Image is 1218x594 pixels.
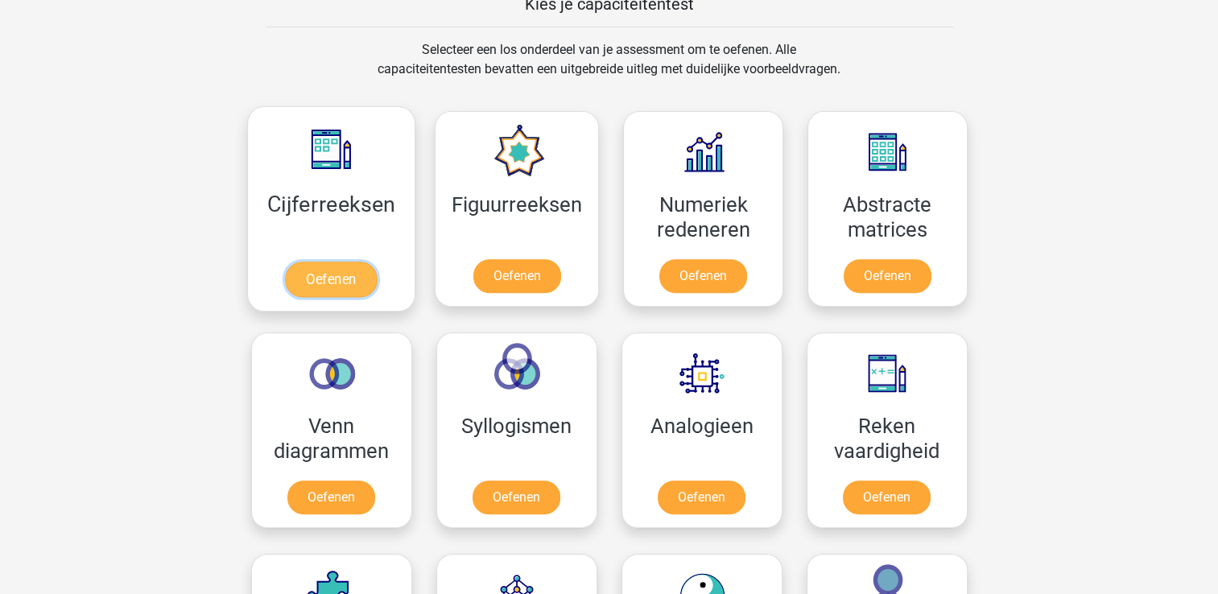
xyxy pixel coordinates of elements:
a: Oefenen [658,481,745,514]
div: Selecteer een los onderdeel van je assessment om te oefenen. Alle capaciteitentesten bevatten een... [362,40,856,98]
a: Oefenen [844,259,931,293]
a: Oefenen [473,481,560,514]
a: Oefenen [473,259,561,293]
a: Oefenen [843,481,931,514]
a: Oefenen [659,259,747,293]
a: Oefenen [285,262,377,297]
a: Oefenen [287,481,375,514]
